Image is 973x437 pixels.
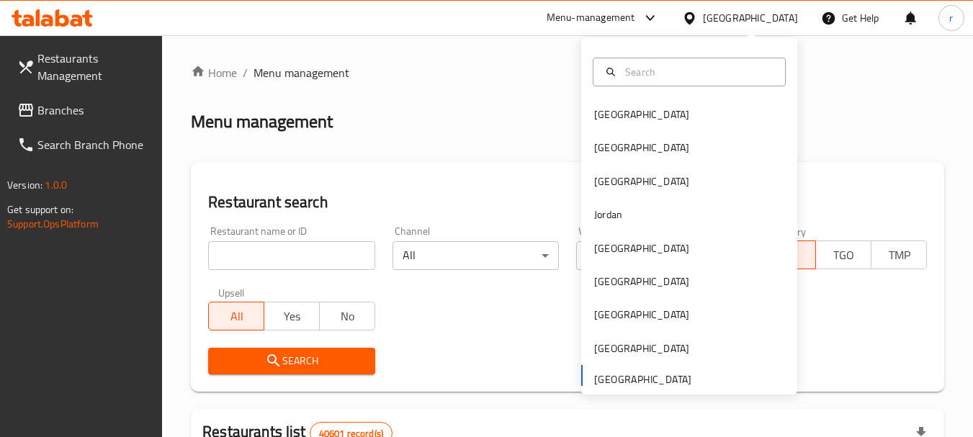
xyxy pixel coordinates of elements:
span: Yes [270,306,314,327]
span: All [215,306,259,327]
div: [GEOGRAPHIC_DATA] [594,140,689,156]
div: [GEOGRAPHIC_DATA] [594,341,689,356]
input: Search [619,64,776,80]
span: Restaurants Management [37,50,151,84]
span: r [949,10,953,26]
span: TGO [822,245,866,266]
span: Search [220,352,363,370]
div: [GEOGRAPHIC_DATA] [594,274,689,289]
li: / [243,64,248,81]
div: [GEOGRAPHIC_DATA] [703,10,798,26]
div: [GEOGRAPHIC_DATA] [594,107,689,122]
div: [GEOGRAPHIC_DATA] [594,174,689,189]
button: TMP [871,240,927,269]
div: All [393,241,559,270]
button: No [319,302,375,330]
span: 1.0.0 [45,176,67,194]
span: Branches [37,102,151,119]
span: TMP [877,245,921,266]
a: Restaurants Management [6,41,163,93]
div: Jordan [594,207,622,222]
span: Menu management [254,64,349,81]
button: All [208,302,264,330]
a: Branches [6,93,163,127]
div: [GEOGRAPHIC_DATA] [594,240,689,256]
button: Search [208,348,375,374]
span: Search Branch Phone [37,136,151,153]
a: Search Branch Phone [6,127,163,162]
div: [GEOGRAPHIC_DATA] [594,307,689,323]
nav: breadcrumb [191,64,944,81]
a: Support.OpsPlatform [7,215,99,233]
span: Version: [7,176,42,194]
span: Get support on: [7,200,73,219]
div: Menu-management [547,9,635,27]
button: TGO [815,240,871,269]
a: Home [191,64,237,81]
label: Delivery [771,226,807,236]
span: No [326,306,369,327]
button: Yes [264,302,320,330]
input: Search for restaurant name or ID.. [208,241,375,270]
label: Upsell [218,287,245,297]
div: All [576,241,743,270]
h2: Restaurant search [208,192,927,213]
h2: Menu management [191,110,333,133]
